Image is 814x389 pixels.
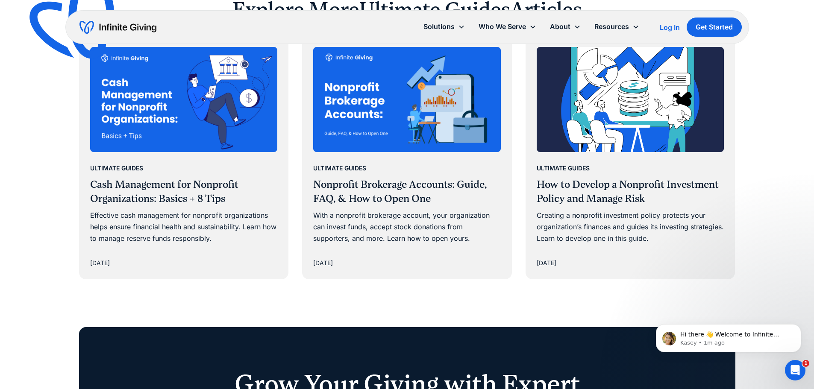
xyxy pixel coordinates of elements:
[313,178,501,206] h3: Nonprofit Brokerage Accounts: Guide, FAQ, & How to Open One
[90,258,110,268] div: [DATE]
[479,21,526,32] div: Who We Serve
[423,21,455,32] div: Solutions
[537,163,590,173] div: Ultimate Guides
[313,210,501,245] div: With a nonprofit brokerage account, your organization can invest funds, accept stock donations fr...
[785,360,805,380] iframe: Intercom live chat
[537,258,556,268] div: [DATE]
[313,163,366,173] div: Ultimate Guides
[303,37,511,278] a: Ultimate GuidesNonprofit Brokerage Accounts: Guide, FAQ, & How to Open OneWith a nonprofit broker...
[660,22,680,32] a: Log In
[472,18,543,36] div: Who We Serve
[79,20,156,34] a: home
[588,18,646,36] div: Resources
[417,18,472,36] div: Solutions
[802,360,809,367] span: 1
[660,24,680,31] div: Log In
[550,21,570,32] div: About
[526,37,735,278] a: Ultimate GuidesHow to Develop a Nonprofit Investment Policy and Manage RiskCreating a nonprofit i...
[90,210,278,245] div: Effective cash management for nonprofit organizations helps ensure financial health and sustainab...
[80,37,288,278] a: Ultimate GuidesCash Management for Nonprofit Organizations: Basics + 8 TipsEffective cash managem...
[537,178,724,206] h3: How to Develop a Nonprofit Investment Policy and Manage Risk
[687,18,742,37] a: Get Started
[543,18,588,36] div: About
[643,306,814,366] iframe: Intercom notifications message
[313,258,333,268] div: [DATE]
[537,210,724,245] div: Creating a nonprofit investment policy protects your organization’s finances and guides its inves...
[90,178,278,206] h3: Cash Management for Nonprofit Organizations: Basics + 8 Tips
[594,21,629,32] div: Resources
[90,163,143,173] div: Ultimate Guides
